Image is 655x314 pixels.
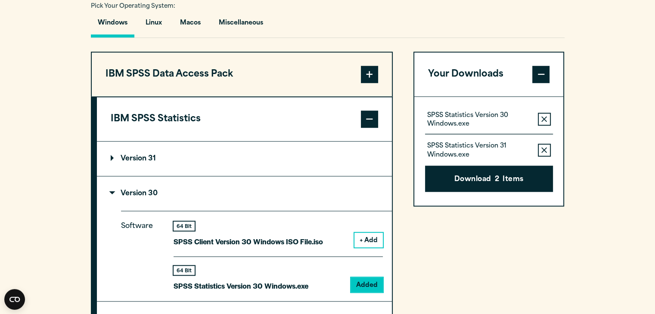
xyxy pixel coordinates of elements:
[92,52,392,96] button: IBM SPSS Data Access Pack
[495,174,499,185] span: 2
[4,289,25,310] button: Open CMP widget
[414,96,564,206] div: Your Downloads
[97,176,392,211] summary: Version 30
[91,13,134,37] button: Windows
[414,52,564,96] button: Your Downloads
[173,13,208,37] button: Macos
[174,266,195,275] div: 64 Bit
[174,235,323,248] p: SPSS Client Version 30 Windows ISO File.iso
[174,222,195,231] div: 64 Bit
[91,3,175,9] span: Pick Your Operating System:
[97,97,392,141] button: IBM SPSS Statistics
[111,155,156,162] p: Version 31
[427,142,531,159] p: SPSS Statistics Version 31 Windows.exe
[97,142,392,176] summary: Version 31
[212,13,270,37] button: Miscellaneous
[351,277,383,292] button: Added
[121,220,160,285] p: Software
[427,111,531,129] p: SPSS Statistics Version 30 Windows.exe
[354,233,383,247] button: + Add
[139,13,169,37] button: Linux
[174,280,308,292] p: SPSS Statistics Version 30 Windows.exe
[111,190,158,197] p: Version 30
[425,166,553,192] button: Download2Items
